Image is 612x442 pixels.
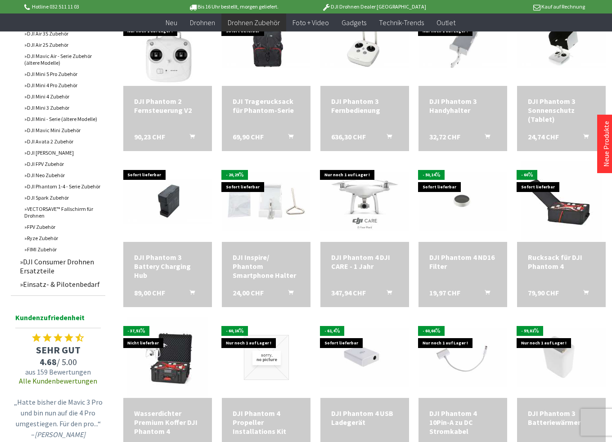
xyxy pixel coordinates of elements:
a: Neu [159,13,184,32]
a: DJI FPV Zubehör [20,158,105,170]
button: In den Warenkorb [376,132,397,144]
a: DJI Mini 4 Zubehör [20,91,105,102]
button: In den Warenkorb [277,288,299,300]
p: Kauf auf Rechnung [444,1,585,12]
div: DJI Phantom 3 Fernbedienung [331,97,398,115]
a: DJI Spark Zubehör [20,192,105,203]
img: DJI Phantom 4 USB Ladegerät [320,328,409,387]
a: DJI Phantom 3 Batteriewärmer 9,94 CHF In den Warenkorb [528,409,595,427]
a: DJI Phantom 4 USB Ladegerät 9,94 CHF In den Warenkorb [331,409,398,427]
img: DJI Tragerucksack für Phantom-Serie [222,23,310,68]
a: Foto + Video [286,13,335,32]
div: DJI Phantom 3 Sonnenschutz (Tablet) [528,97,595,124]
div: DJI Phantom 3 Handyhalter [429,97,496,115]
a: DJI Mini 4 Pro Zubehör [20,80,105,91]
button: In den Warenkorb [376,288,397,300]
a: DJI Mini 5 Pro Zubehör [20,68,105,80]
img: Rucksack für DJI Phantom 4 [521,161,602,242]
a: DJI Phantom 1-4 - Serie Zubehör [20,181,105,192]
div: Rucksack für DJI Phantom 4 [528,253,595,271]
span: Technik-Trends [379,18,424,27]
a: DJI Phantom 3 Sonnenschutz (Tablet) 24,74 CHF In den Warenkorb [528,97,595,124]
a: Neue Produkte [602,121,611,167]
a: Alle Kundenbewertungen [19,376,97,385]
span: 24,74 CHF [528,132,559,141]
a: Gadgets [335,13,373,32]
a: DJI Phantom 4 10Pin-A zu DC Stromkabel 3,91 CHF In den Warenkorb [429,409,496,436]
div: DJI Phantom 2 Fernsteuerung V2 [134,97,201,115]
a: FPV Zubehör [20,221,105,232]
img: DJI Phantom 4 Propeller Installations Kit [244,335,289,380]
span: 4.68 [40,356,57,367]
button: In den Warenkorb [572,132,594,144]
span: 24,00 CHF [233,288,264,297]
a: DJI Phantom 4 ND16 Filter 19,97 CHF In den Warenkorb [429,253,496,271]
button: In den Warenkorb [474,288,495,300]
span: Outlet [436,18,455,27]
img: DJI Phantom 3 Fernbedienung [320,23,409,68]
a: DJI Mini - Serie (ältere Modelle) [20,113,105,125]
span: SEHR GUT [11,344,105,356]
p: DJI Drohnen Dealer [GEOGRAPHIC_DATA] [304,1,444,12]
div: DJI Phantom 3 Battery Charging Hub [134,253,201,280]
a: DJI Air 2S Zubehör [20,39,105,50]
a: DJI Air 3S Zubehör [20,28,105,39]
img: DJI Phantom 4 DJI CARE - 1 Jahr [320,172,409,231]
span: 636,30 CHF [331,132,366,141]
span: 347,94 CHF [331,288,366,297]
img: DJI Phantom 3 Battery Charging Hub [123,179,212,224]
a: Technik-Trends [373,13,430,32]
img: DJI Phantom 2 Fernsteuerung V2 [127,5,208,86]
span: 69,90 CHF [233,132,264,141]
a: DJI Phantom 4 Propeller Installations Kit 3,96 CHF In den Warenkorb [233,409,300,436]
a: DJI Tragerucksack für Phantom-Serie 69,90 CHF In den Warenkorb [233,97,300,115]
a: Einsatz- & Pilotenbedarf [15,277,105,291]
div: DJI Phantom 3 Batteriewärmer [528,409,595,427]
a: Outlet [430,13,462,32]
span: 90,23 CHF [134,132,165,141]
a: DJI Avata 2 Zubehör [20,136,105,147]
em: [PERSON_NAME] [35,430,85,439]
span: Drohnen Zubehör [228,18,280,27]
img: DJI Phantom 3 Handyhalter [418,23,507,68]
a: DJI Phantom 3 Fernbedienung 636,30 CHF In den Warenkorb [331,97,398,115]
a: DJI Mini 3 Zubehör [20,102,105,113]
span: Kundenzufriedenheit [15,312,101,328]
a: VECTORSAVE™ Fallschirm für Drohnen [20,203,105,221]
a: DJI Phantom 4 DJI CARE - 1 Jahr 347,94 CHF In den Warenkorb [331,253,398,271]
img: DJI Phantom 3 Sonnenschutz (Tablet) [517,23,606,68]
a: DJI Mavic Mini Zubehör [20,125,105,136]
span: Foto + Video [292,18,329,27]
p: Hotline 032 511 11 03 [22,1,163,12]
div: DJI Tragerucksack für Phantom-Serie [233,97,300,115]
div: DJI Phantom 4 DJI CARE - 1 Jahr [331,253,398,271]
img: Wasserdichter Premium Koffer DJI Phantom 4 [127,317,208,398]
button: In den Warenkorb [179,288,200,300]
a: Wasserdichter Premium Koffer DJI Phantom 4 150,46 CHF [134,409,201,436]
span: 19,97 CHF [429,288,460,297]
a: Drohnen [184,13,221,32]
img: DJI Phantom 3 Batteriewärmer [517,328,606,387]
button: In den Warenkorb [572,288,594,300]
button: In den Warenkorb [277,132,299,144]
img: DJI Phantom 4 10Pin-A zu DC Stromkabel [418,328,507,387]
button: In den Warenkorb [179,132,200,144]
a: Drohnen Zubehör [221,13,286,32]
a: DJI Mavic Air - Serie Zubehör (ältere Modelle) [20,50,105,68]
div: DJI Phantom 4 USB Ladegerät [331,409,398,427]
a: DJI Inspire/ Phantom Smartphone Halter 24,00 CHF In den Warenkorb [233,253,300,280]
p: Bis 16 Uhr bestellt, morgen geliefert. [163,1,303,12]
span: 89,00 CHF [134,288,165,297]
a: FIMI Zubehör [20,244,105,255]
a: DJI Phantom 3 Handyhalter 32,72 CHF In den Warenkorb [429,97,496,115]
p: „Hatte bisher die Mavic 3 Pro und bin nun auf die 4 Pro umgestiegen. Für den pro...“ – [13,397,103,440]
span: Gadgets [342,18,366,27]
a: DJI Neo Zubehör [20,170,105,181]
img: DJI Phantom 4 ND16 Filter [418,172,507,231]
a: DJI Phantom 2 Fernsteuerung V2 90,23 CHF In den Warenkorb [134,97,201,115]
span: aus 159 Bewertungen [11,367,105,376]
a: Rucksack für DJI Phantom 4 79,90 CHF In den Warenkorb [528,253,595,271]
span: 79,90 CHF [528,288,559,297]
span: Neu [166,18,177,27]
span: / 5.00 [11,356,105,367]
